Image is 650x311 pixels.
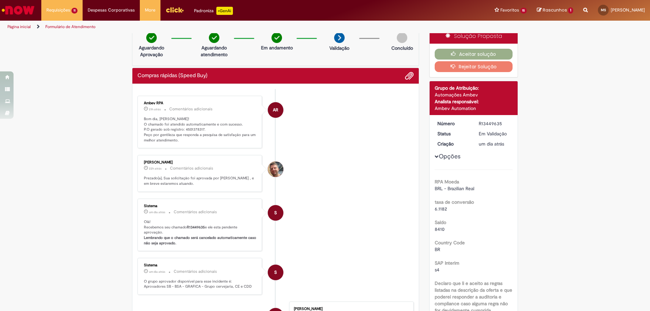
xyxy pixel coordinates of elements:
[7,24,31,29] a: Página inicial
[216,7,233,15] p: +GenAi
[334,32,345,43] img: arrow-next.png
[209,32,219,43] img: check-circle-green.png
[435,105,513,112] div: Ambev Automation
[435,226,445,232] span: 8410
[432,130,474,137] dt: Status
[479,141,504,147] time: 26/08/2025 16:41:31
[144,204,257,208] div: Sistema
[144,116,257,143] p: Bom dia, [PERSON_NAME]! O chamado foi atendido automaticamente e com sucesso. P.O gerado sob regi...
[435,199,474,205] b: taxa de conversão
[273,102,278,118] span: AR
[391,45,413,51] p: Concluído
[435,179,459,185] b: RPA Moeda
[174,269,217,274] small: Comentários adicionais
[611,7,645,13] span: [PERSON_NAME]
[435,85,513,91] div: Grupo de Atribuição:
[601,8,606,12] span: MS
[274,264,277,281] span: S
[435,61,513,72] button: Rejeitar Solução
[272,32,282,43] img: check-circle-green.png
[568,7,573,14] span: 1
[432,120,474,127] dt: Número
[166,5,184,15] img: click_logo_yellow_360x200.png
[149,210,165,214] time: 26/08/2025 16:41:43
[479,140,510,147] div: 26/08/2025 16:41:31
[46,7,70,14] span: Requisições
[149,270,165,274] time: 26/08/2025 16:41:41
[543,7,567,13] span: Rascunhos
[435,267,439,273] span: s4
[187,225,205,230] b: R13449635
[5,21,428,33] ul: Trilhas de página
[537,7,573,14] a: Rascunhos
[149,166,161,171] span: 22h atrás
[45,24,95,29] a: Formulário de Atendimento
[137,73,208,79] h2: Compras rápidas (Speed Buy) Histórico de tíquete
[405,71,414,80] button: Adicionar anexos
[144,279,257,289] p: O grupo aprovador disponível para esse incidente é: Aprovadores SB - BSA - GRAFICA - Grupo cervej...
[194,7,233,15] div: Padroniza
[71,8,78,14] span: 11
[520,8,527,14] span: 15
[479,120,510,127] div: R13449635
[500,7,519,14] span: Favoritos
[435,206,447,212] span: 6.1182
[149,270,165,274] span: um dia atrás
[329,45,349,51] p: Validação
[174,209,217,215] small: Comentários adicionais
[1,3,36,17] img: ServiceNow
[435,219,446,225] b: Saldo
[268,205,283,221] div: System
[145,7,155,14] span: More
[198,44,231,58] p: Aguardando atendimento
[268,161,283,177] div: Diego Peres
[479,141,504,147] span: um dia atrás
[430,29,518,44] div: Solução Proposta
[432,140,474,147] dt: Criação
[268,102,283,118] div: Ambev RPA
[397,32,407,43] img: img-circle-grey.png
[135,44,168,58] p: Aguardando Aprovação
[435,98,513,105] div: Analista responsável:
[88,7,135,14] span: Despesas Corporativas
[146,32,157,43] img: check-circle-green.png
[144,219,257,246] p: Olá! Recebemos seu chamado e ele esta pendente aprovação.
[144,235,257,246] b: Lembrando que o chamado será cancelado automaticamente caso não seja aprovado.
[435,240,465,246] b: Country Code
[144,263,257,267] div: Sistema
[435,49,513,60] button: Aceitar solução
[435,91,513,98] div: Automações Ambev
[149,210,165,214] span: um dia atrás
[149,107,161,111] span: 21h atrás
[261,44,293,51] p: Em andamento
[149,166,161,171] time: 27/08/2025 10:07:03
[274,205,277,221] span: S
[144,176,257,186] p: Prezado(a), Sua solicitação foi aprovada por [PERSON_NAME] , e em breve estaremos atuando.
[435,246,440,252] span: BR
[169,106,213,112] small: Comentários adicionais
[294,307,407,311] div: [PERSON_NAME]
[144,101,257,105] div: Ambev RPA
[170,165,213,171] small: Comentários adicionais
[149,107,161,111] time: 27/08/2025 10:58:38
[435,260,459,266] b: SAP Interim
[479,130,510,137] div: Em Validação
[268,265,283,280] div: System
[144,160,257,164] div: [PERSON_NAME]
[435,185,474,192] span: BRL - Brazilian Real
